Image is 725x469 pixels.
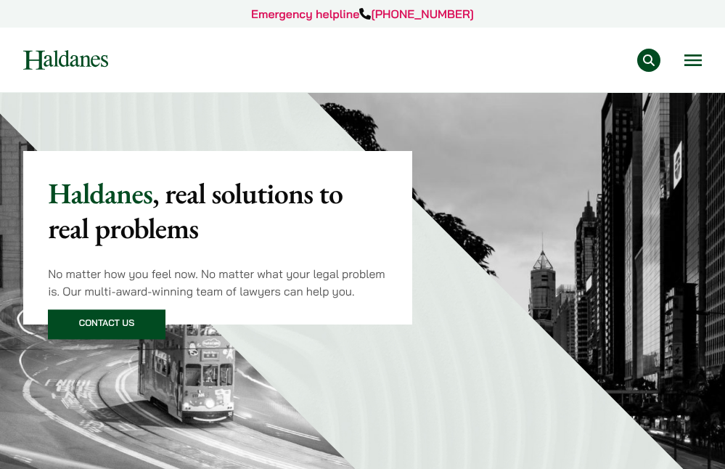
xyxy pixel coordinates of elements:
[48,310,165,340] a: Contact Us
[637,49,660,72] button: Search
[23,50,108,70] img: Logo of Haldanes
[48,174,343,247] mark: , real solutions to real problems
[48,265,387,300] p: No matter how you feel now. No matter what your legal problem is. Our multi-award-winning team of...
[48,176,387,245] p: Haldanes
[684,54,702,66] button: Open menu
[251,7,474,21] a: Emergency helpline[PHONE_NUMBER]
